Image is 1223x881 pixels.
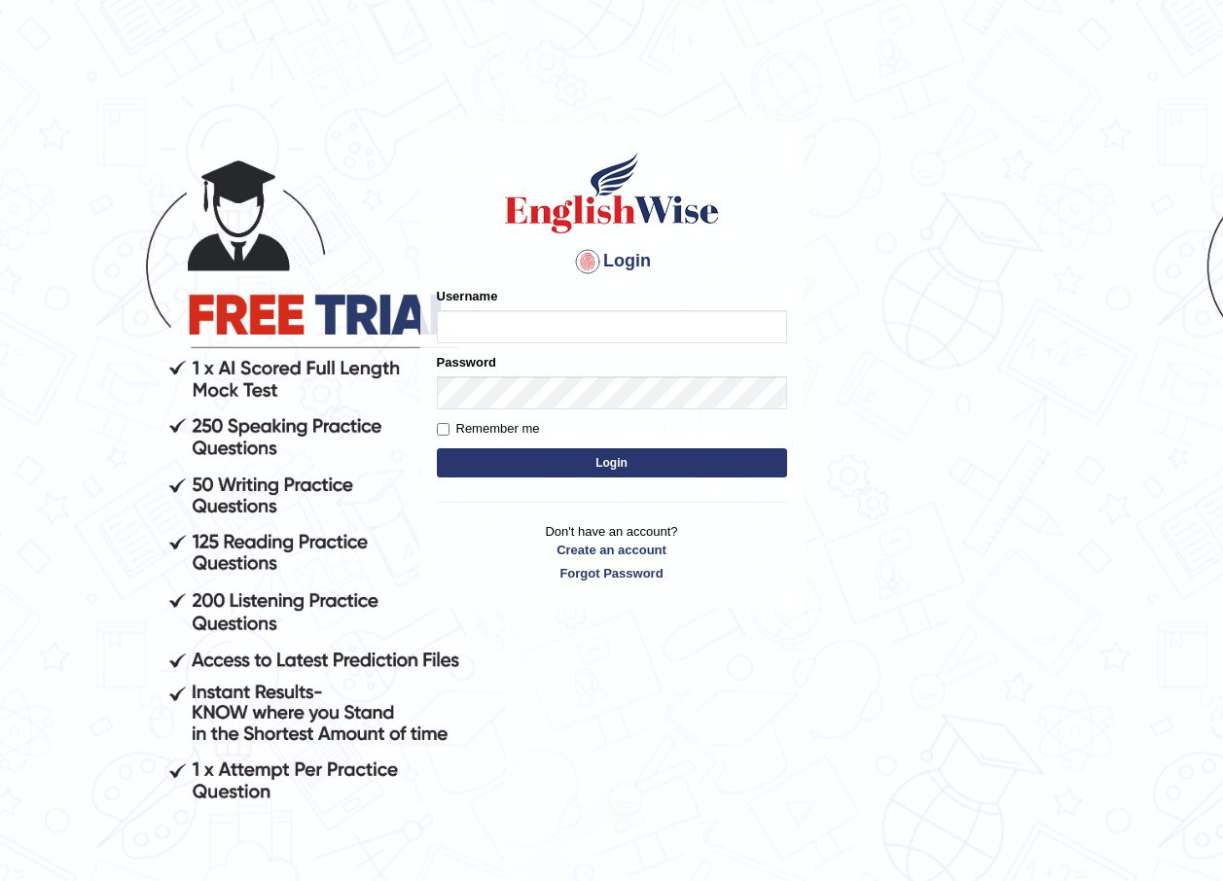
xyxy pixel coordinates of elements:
h4: Login [437,246,787,277]
a: Create an account [437,541,787,559]
input: Remember me [437,423,450,436]
p: Don't have an account? [437,522,787,582]
img: Logo of English Wise sign in for intelligent practice with AI [501,149,723,236]
label: Username [437,287,498,305]
label: Remember me [437,419,540,439]
button: Login [437,448,787,477]
label: Password [437,353,496,371]
a: Forgot Password [437,564,787,582]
